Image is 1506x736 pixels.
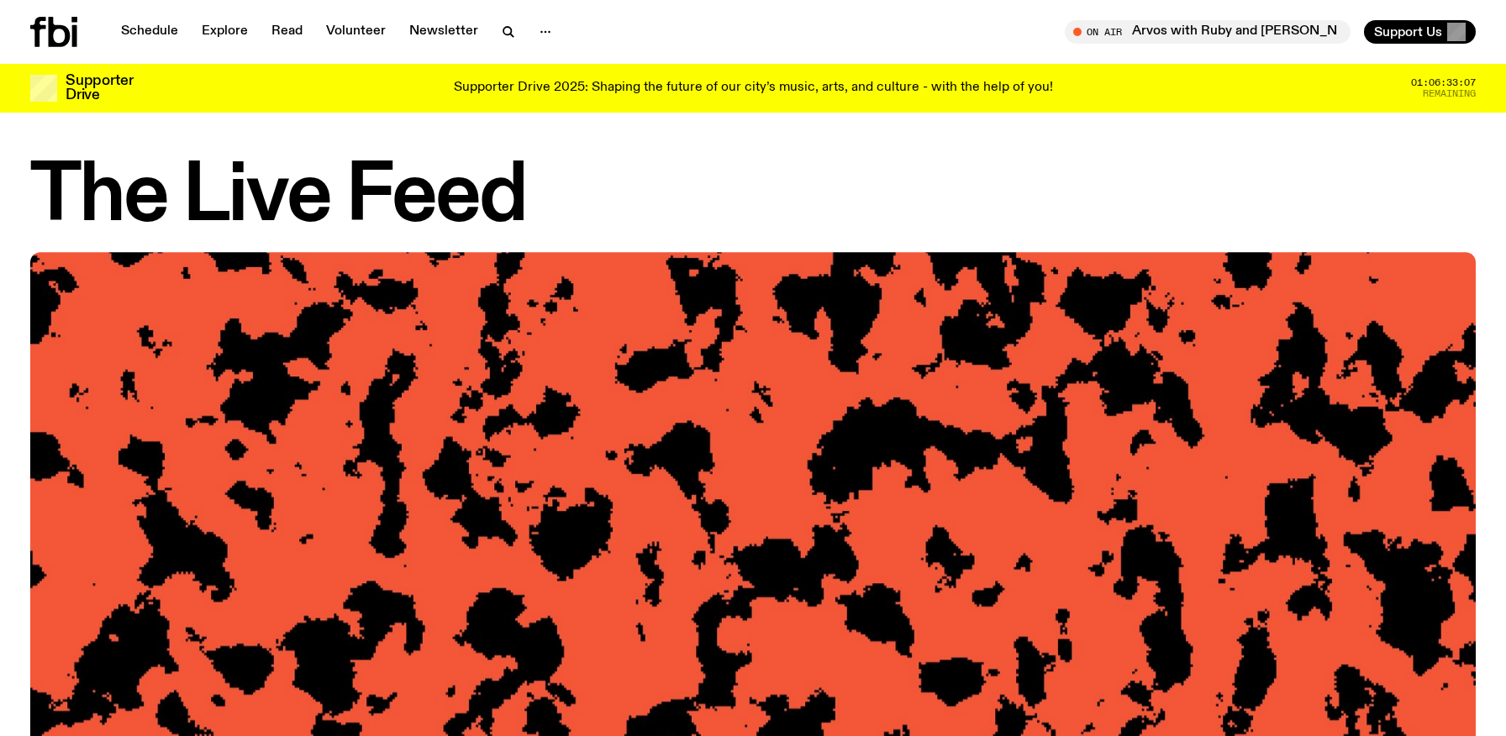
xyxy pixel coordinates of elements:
a: Newsletter [399,20,488,44]
a: Volunteer [316,20,396,44]
span: Remaining [1423,89,1476,98]
button: On AirArvos with Ruby and [PERSON_NAME] [1065,20,1351,44]
h1: The Live Feed [30,160,1476,235]
p: Supporter Drive 2025: Shaping the future of our city’s music, arts, and culture - with the help o... [454,81,1053,96]
a: Read [261,20,313,44]
button: Support Us [1364,20,1476,44]
span: Support Us [1374,24,1442,39]
a: Schedule [111,20,188,44]
a: Explore [192,20,258,44]
h3: Supporter Drive [66,74,133,103]
span: 01:06:33:07 [1411,78,1476,87]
